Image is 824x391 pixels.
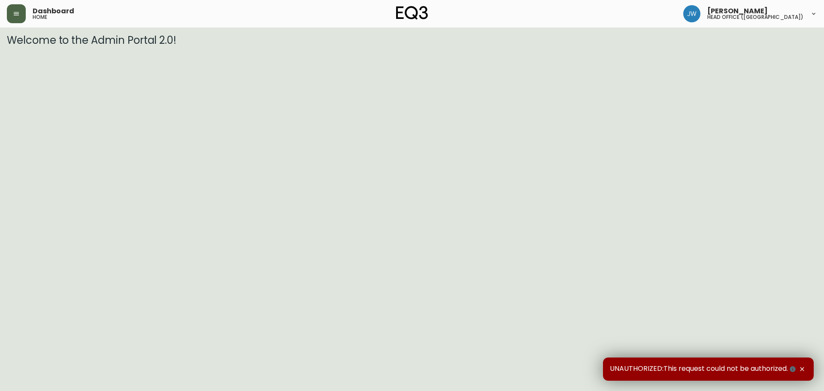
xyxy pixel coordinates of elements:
[707,8,768,15] span: [PERSON_NAME]
[33,8,74,15] span: Dashboard
[707,15,803,20] h5: head office ([GEOGRAPHIC_DATA])
[683,5,700,22] img: f70929010774c8cbb26556ae233f20e2
[33,15,47,20] h5: home
[610,364,797,374] span: UNAUTHORIZED:This request could not be authorized.
[7,34,817,46] h3: Welcome to the Admin Portal 2.0!
[396,6,428,20] img: logo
